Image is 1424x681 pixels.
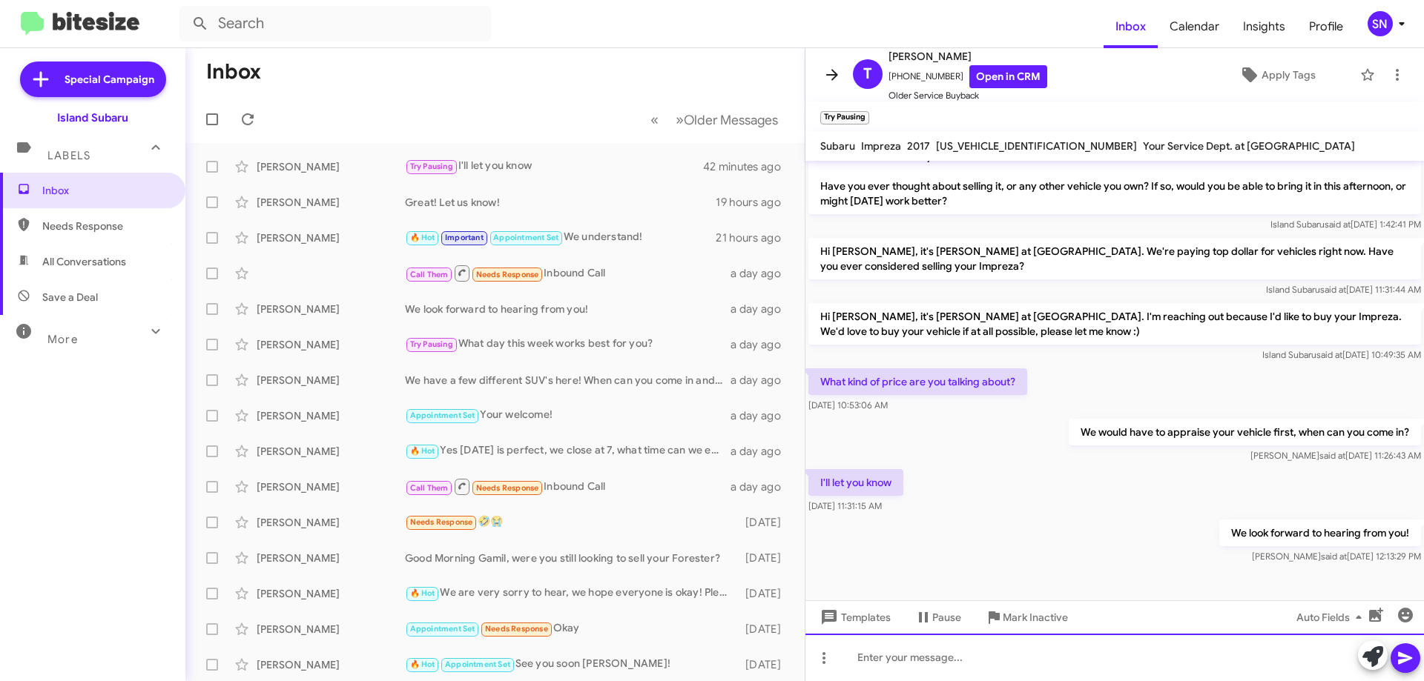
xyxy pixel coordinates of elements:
span: Auto Fields [1296,604,1368,631]
span: said at [1320,284,1346,295]
div: We are very sorry to hear, we hope everyone is okay! Please let me know when you are available to... [405,585,738,602]
div: a day ago [731,479,793,494]
a: Calendar [1158,5,1231,48]
div: I'll let you know [405,158,704,175]
span: Appointment Set [410,624,475,634]
span: 🔥 Hot [410,588,435,598]
span: 2017 [907,139,930,153]
div: [PERSON_NAME] [257,373,405,388]
div: a day ago [731,337,793,352]
div: 42 minutes ago [704,159,793,174]
span: said at [1325,219,1351,230]
span: [PERSON_NAME] [889,47,1047,65]
span: said at [1319,450,1345,461]
div: What day this week works best for you? [405,336,731,353]
span: Inbox [42,183,168,198]
span: [PERSON_NAME] [DATE] 11:26:43 AM [1250,450,1421,461]
div: [PERSON_NAME] [257,408,405,423]
button: SN [1355,11,1408,36]
span: More [47,333,78,346]
span: Older Messages [684,112,778,128]
small: Try Pausing [820,111,869,124]
div: We look forward to hearing from you! [405,302,731,316]
span: Try Pausing [410,339,453,349]
button: Previous [642,104,667,135]
span: T [863,62,872,86]
div: Okay [405,620,738,637]
div: See you soon [PERSON_NAME]! [405,656,738,673]
a: Open in CRM [969,65,1047,88]
span: [PHONE_NUMBER] [889,65,1047,88]
div: [PERSON_NAME] [257,302,405,316]
span: Needs Response [476,270,539,279]
span: Try Pausing [410,162,453,171]
span: [DATE] 11:31:15 AM [808,500,882,511]
a: Special Campaign [20,62,166,97]
span: Call Them [410,483,449,493]
button: Templates [805,604,903,631]
span: Needs Response [476,483,539,493]
div: a day ago [731,373,793,388]
h1: Inbox [206,60,261,84]
div: a day ago [731,302,793,316]
p: I'll let you know [808,469,903,496]
span: 🔥 Hot [410,446,435,456]
div: [PERSON_NAME] [257,230,405,245]
a: Profile [1297,5,1355,48]
div: Inbound Call [405,477,731,496]
p: We would have to appraise your vehicle first, when can you come in? [1069,419,1421,445]
span: Needs Response [485,624,548,634]
button: Next [667,104,787,135]
p: Hi [PERSON_NAME] it's [PERSON_NAME] at [GEOGRAPHIC_DATA]. Thanks again for being our loyal servic... [808,128,1421,214]
span: said at [1316,349,1342,360]
div: Yes [DATE] is perfect, we close at 7, what time can we expect you? [405,442,731,459]
a: Insights [1231,5,1297,48]
div: SN [1368,11,1393,36]
div: Inbound Call [405,264,731,282]
span: [US_VEHICLE_IDENTIFICATION_NUMBER] [936,139,1137,153]
a: Inbox [1104,5,1158,48]
div: [DATE] [738,657,793,672]
div: [PERSON_NAME] [257,515,405,530]
div: [DATE] [738,622,793,637]
span: Subaru [820,139,855,153]
span: Impreza [861,139,901,153]
span: 🔥 Hot [410,233,435,242]
span: [DATE] 10:53:06 AM [808,399,888,411]
span: Pause [932,604,961,631]
div: 🤣😭 [405,514,738,531]
div: a day ago [731,444,793,459]
span: Needs Response [42,219,168,233]
span: Mark Inactive [1003,604,1068,631]
span: All Conversations [42,254,126,269]
button: Auto Fields [1285,604,1379,631]
nav: Page navigation example [642,104,787,135]
span: 🔥 Hot [410,660,435,669]
div: a day ago [731,266,793,281]
span: Important [445,233,484,242]
p: We look forward to hearing from you! [1219,519,1421,546]
div: [PERSON_NAME] [257,622,405,637]
div: [PERSON_NAME] [257,479,405,494]
div: [PERSON_NAME] [257,337,405,352]
span: Older Service Buyback [889,88,1047,103]
span: Save a Deal [42,290,98,305]
button: Mark Inactive [973,604,1080,631]
span: Appointment Set [445,660,510,669]
span: [PERSON_NAME] [DATE] 12:13:29 PM [1252,551,1421,562]
span: Call Them [410,270,449,279]
span: Island Subaru [DATE] 10:49:35 AM [1262,349,1421,360]
input: Search [179,6,491,41]
p: What kind of price are you talking about? [808,368,1027,395]
p: Hi [PERSON_NAME], it's [PERSON_NAME] at [GEOGRAPHIC_DATA]. I'm reaching out because I'd like to b... [808,303,1421,345]
span: Labels [47,149,90,162]
div: [DATE] [738,515,793,530]
span: Appointment Set [410,411,475,420]
div: [PERSON_NAME] [257,444,405,459]
div: We understand! [405,229,716,246]
span: Needs Response [410,517,473,527]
